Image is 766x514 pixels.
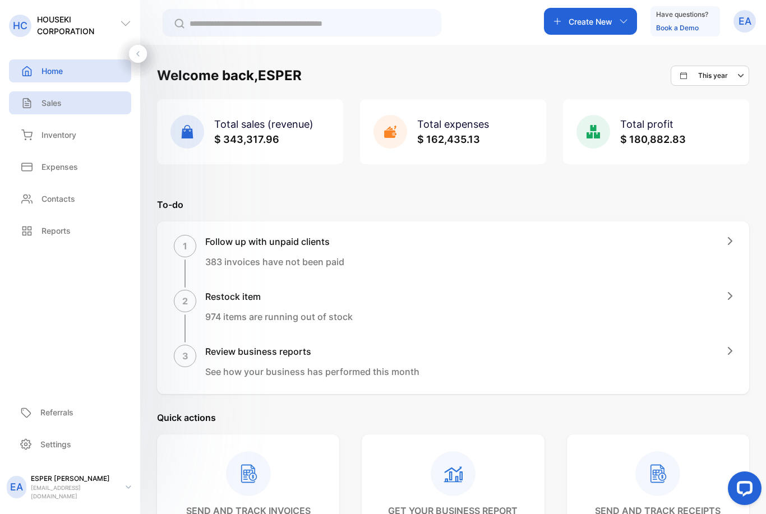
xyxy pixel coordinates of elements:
p: Quick actions [157,411,749,424]
span: Total sales (revenue) [214,118,313,130]
p: 2 [182,294,188,308]
p: 974 items are running out of stock [205,310,353,323]
p: Home [41,65,63,77]
h1: Review business reports [205,345,419,358]
span: $ 343,317.96 [214,133,279,145]
p: 3 [182,349,188,363]
p: Expenses [41,161,78,173]
p: HOUSEKI CORPORATION [37,13,120,37]
span: Total profit [620,118,673,130]
button: EA [733,8,756,35]
p: Contacts [41,193,75,205]
span: Total expenses [417,118,489,130]
h1: Restock item [205,290,353,303]
p: Create New [569,16,612,27]
p: 383 invoices have not been paid [205,255,344,268]
iframe: LiveChat chat widget [719,467,766,514]
span: $ 180,882.83 [620,133,686,145]
p: EA [10,480,23,494]
p: See how your business has performed this month [205,365,419,378]
p: Reports [41,225,71,237]
p: ESPER [PERSON_NAME] [31,474,117,484]
p: Referrals [40,406,73,418]
p: HC [13,18,27,33]
p: To-do [157,198,749,211]
p: [EMAIL_ADDRESS][DOMAIN_NAME] [31,484,117,501]
p: This year [698,71,728,81]
p: Inventory [41,129,76,141]
span: $ 162,435.13 [417,133,480,145]
button: Create New [544,8,637,35]
h1: Welcome back, ESPER [157,66,302,86]
button: This year [671,66,749,86]
p: 1 [183,239,187,253]
p: EA [739,14,751,29]
p: Have questions? [656,9,708,20]
a: Book a Demo [656,24,699,32]
p: Sales [41,97,62,109]
h1: Follow up with unpaid clients [205,235,344,248]
p: Settings [40,438,71,450]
